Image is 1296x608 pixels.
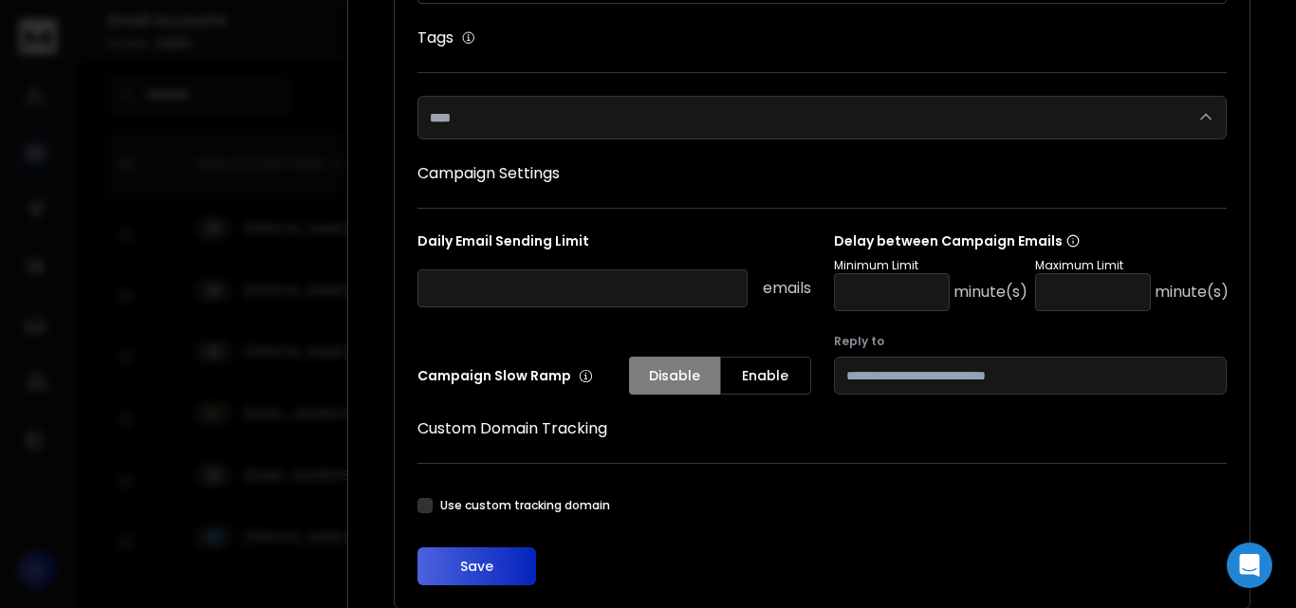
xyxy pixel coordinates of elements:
[629,357,720,395] button: Disable
[440,498,610,513] label: Use custom tracking domain
[834,334,1228,349] label: Reply to
[417,162,1227,185] h1: Campaign Settings
[1227,543,1272,588] div: Open Intercom Messenger
[834,258,1028,273] p: Minimum Limit
[417,547,536,585] button: Save
[720,357,811,395] button: Enable
[953,281,1028,304] p: minute(s)
[417,27,454,49] h1: Tags
[417,417,1227,440] h1: Custom Domain Tracking
[763,277,811,300] p: emails
[1155,281,1229,304] p: minute(s)
[417,231,811,258] p: Daily Email Sending Limit
[834,231,1229,250] p: Delay between Campaign Emails
[1035,258,1229,273] p: Maximum Limit
[417,366,593,385] p: Campaign Slow Ramp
